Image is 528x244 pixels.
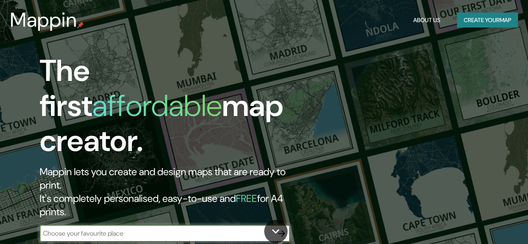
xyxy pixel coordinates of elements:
[40,229,273,238] input: Choose your favourite place
[77,22,84,28] img: mappin-pin
[40,165,304,219] h2: Mappin lets you create and design maps that are ready to print. It's completely personalised, eas...
[410,13,444,28] button: About Us
[92,86,222,125] h1: affordable
[10,8,77,32] h3: Mappin
[236,192,257,205] h5: FREE
[40,53,304,165] h1: The first map creator.
[457,13,518,28] button: Create yourmap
